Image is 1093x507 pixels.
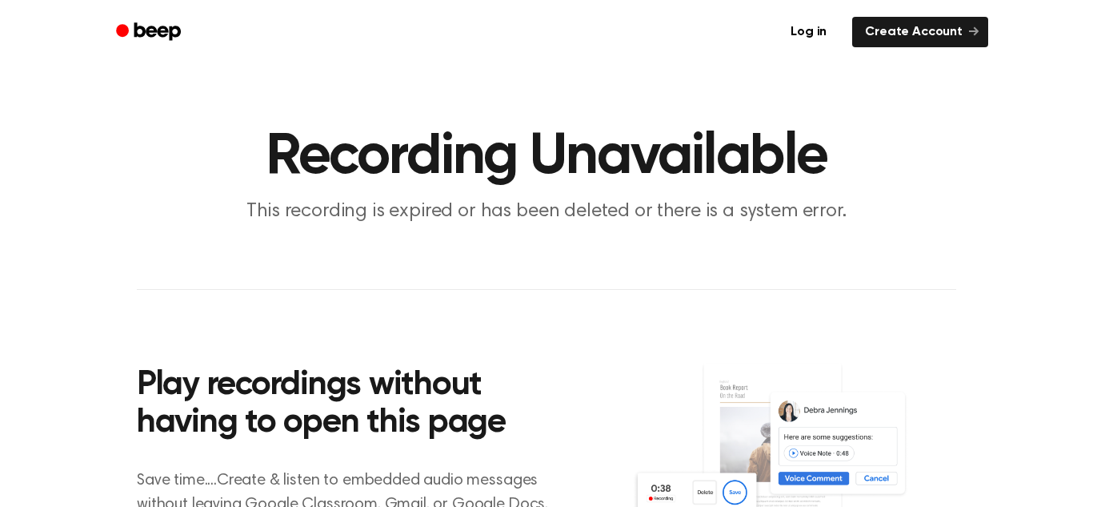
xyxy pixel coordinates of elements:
a: Create Account [852,17,988,47]
p: This recording is expired or has been deleted or there is a system error. [239,199,854,225]
a: Log in [775,14,843,50]
a: Beep [105,17,195,48]
h1: Recording Unavailable [137,128,956,186]
h2: Play recordings without having to open this page [137,367,568,443]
